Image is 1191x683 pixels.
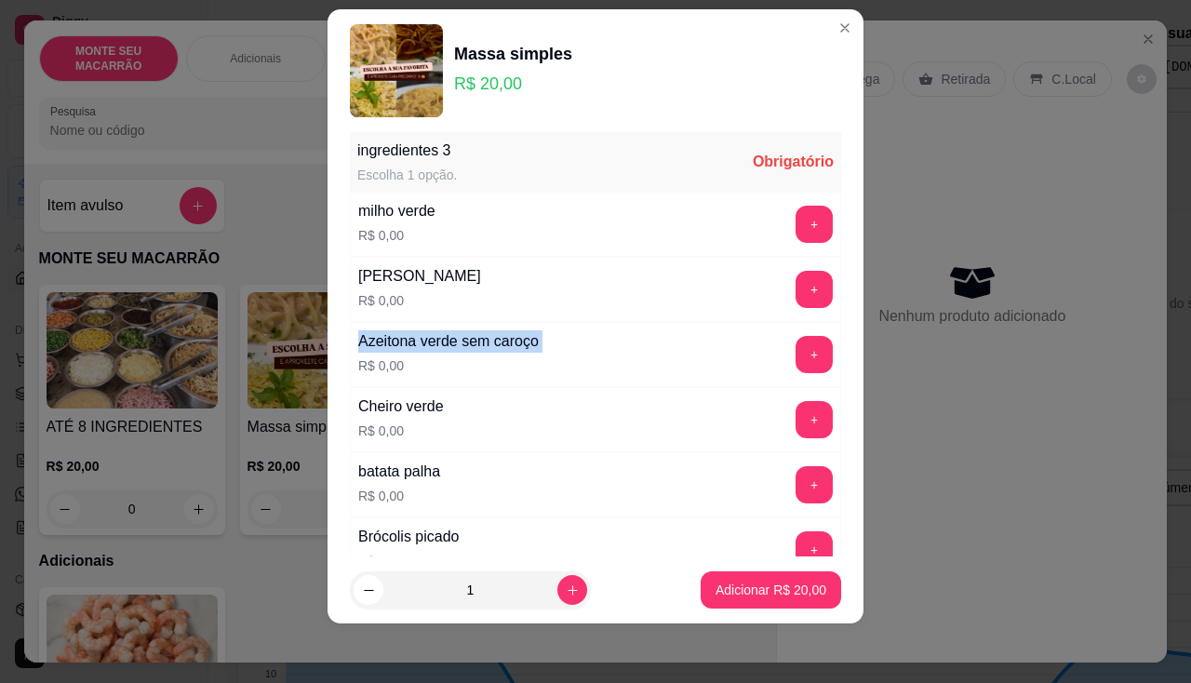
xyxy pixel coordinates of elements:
div: Brócolis picado [358,526,460,548]
p: R$ 0,00 [358,226,435,245]
div: Azeitona verde sem caroço [358,330,539,353]
button: add [796,206,833,243]
p: R$ 0,00 [358,422,444,440]
button: Adicionar R$ 20,00 [701,571,841,609]
div: Obrigatório [753,151,834,173]
button: decrease-product-quantity [354,575,383,605]
div: Cheiro verde [358,395,444,418]
button: increase-product-quantity [557,575,587,605]
div: [PERSON_NAME] [358,265,481,288]
div: Escolha 1 opção. [357,166,457,184]
p: R$ 0,00 [358,552,460,570]
button: add [796,336,833,373]
p: R$ 0,00 [358,487,440,505]
p: R$ 20,00 [454,71,572,97]
p: Adicionar R$ 20,00 [716,581,826,599]
img: product-image [350,24,443,117]
button: Close [830,13,860,43]
div: Massa simples [454,41,572,67]
div: milho verde [358,200,435,222]
button: add [796,271,833,308]
button: add [796,466,833,503]
button: add [796,401,833,438]
p: R$ 0,00 [358,356,539,375]
div: batata palha [358,461,440,483]
button: add [796,531,833,569]
div: ingredientes 3 [357,140,457,162]
p: R$ 0,00 [358,291,481,310]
